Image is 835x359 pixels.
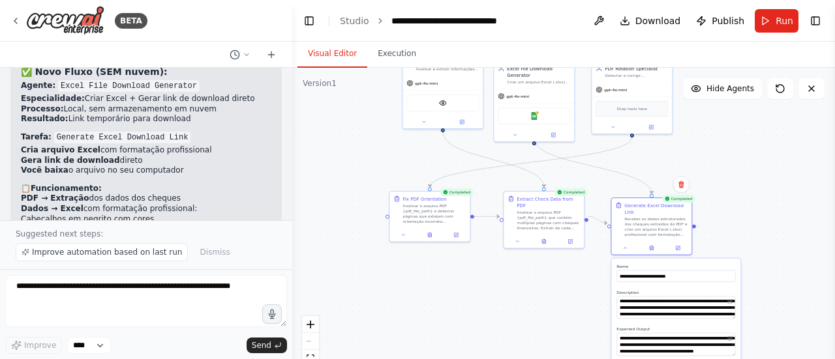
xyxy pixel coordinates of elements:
[115,13,147,29] div: BETA
[252,340,271,351] span: Send
[224,47,256,63] button: Switch to previous chat
[706,83,754,94] span: Hide Agents
[616,290,735,295] label: Description
[21,104,271,115] li: Local, sem armazenamento em nuvem
[58,80,200,92] code: Excel File Download Generator
[616,326,735,332] label: Expected Output
[440,132,547,188] g: Edge from 8668c53c-ca12-47a9-88ce-b57fc55b2bbd to 8a765d23-752f-41f2-83f7-801769cf0711
[402,195,446,202] div: Fix PDF Orientation
[726,334,734,342] button: Open in editor
[416,231,444,239] button: View output
[21,204,83,213] strong: Dados → Excel
[415,81,438,86] span: gpt-4o-mini
[300,12,318,30] button: Hide left sidebar
[21,81,55,90] strong: Agente:
[691,9,750,33] button: Publish
[440,188,474,196] div: Completed
[21,156,120,165] strong: Gera link de download
[493,61,575,142] div: Excel File Download GeneratorCriar um arquivo Excel (.xlsx) profissional com os dados dos cheques...
[635,14,681,27] span: Download
[624,216,688,237] div: Receber os dados estruturados dos cheques extraídos do PDF e criar um arquivo Excel (.xlsx) profi...
[16,229,277,239] p: Suggested next steps:
[611,197,692,255] div: CompletedGenerate Excel Download LinkReceber os dados estruturados dos cheques extraídos do PDF e...
[444,118,481,126] button: Open in side panel
[507,79,570,85] div: Criar um arquivo Excel (.xlsx) profissional com os dados dos cheques extraídos e gerar um link de...
[683,78,762,99] button: Hide Agents
[776,14,793,27] span: Run
[416,66,479,72] div: Analisar e extrair informações financeiras de cheques contidos no arquivo PDF {pdf_file_path}, id...
[262,304,282,324] button: Click to speak your automation idea
[638,244,665,252] button: View output
[26,6,104,35] img: Logo
[530,112,538,120] img: Google Sheets
[261,47,282,63] button: Start a new chat
[673,176,690,193] button: Delete node
[367,40,427,68] button: Execution
[604,87,627,93] span: gpt-4o-mini
[21,114,68,123] strong: Resultado:
[755,9,798,33] button: Run
[389,191,470,242] div: CompletedFix PDF OrientationAnalisar o arquivo PDF {pdf_file_path} e detectar páginas que estejam...
[21,94,271,104] li: Criar Excel + Gerar link de download direto
[624,202,688,215] div: Generate Excel Download Link
[21,104,64,113] strong: Processo:
[21,145,100,154] strong: Cria arquivo Excel
[427,137,635,188] g: Edge from eecf5125-03b8-4b93-b53f-26431e2088ce to 62a23890-adcd-4c37-9f70-dc2d3395cd21
[591,61,673,134] div: PDF Rotation SpecialistDetectar e corrigir automaticamente a orientação de páginas de PDF que est...
[21,165,271,176] li: o arquivo no seu computador
[617,106,647,112] span: Drop tools here
[16,243,188,261] button: Improve automation based on last run
[445,231,467,239] button: Open in side panel
[21,165,68,175] strong: Você baixa
[615,9,686,33] button: Download
[517,210,580,231] div: Analisar o arquivo PDF {pdf_file_path} que contém múltiplas páginas com cheques financeiros. Extr...
[605,73,668,78] div: Detectar e corrigir automaticamente a orientação de páginas de PDF que estejam rotacionadas incor...
[302,316,319,333] button: zoom in
[21,194,271,204] li: dos dados dos cheques
[21,184,271,194] h2: 📋
[506,94,529,99] span: gpt-4o-mini
[507,65,570,78] div: Excel File Download Generator
[402,203,466,224] div: Analisar o arquivo PDF {pdf_file_path} e detectar páginas que estejam com orientação incorreta (r...
[662,195,695,203] div: Completed
[633,123,670,131] button: Open in side panel
[303,78,337,89] div: Version 1
[340,14,534,27] nav: breadcrumb
[21,132,52,141] strong: Tarefa:
[193,243,236,261] button: Dismiss
[439,99,447,107] img: VisionTool
[531,139,655,194] g: Edge from 0b881e39-afa4-4dde-b322-d492053ae81b to 2343b2c2-b223-464f-9672-de73deb1f22d
[31,184,102,193] strong: Funcionamento:
[605,65,668,72] div: PDF Rotation Specialist
[667,244,689,252] button: Open in side panel
[21,194,89,203] strong: PDF → Extração
[474,213,500,220] g: Edge from 62a23890-adcd-4c37-9f70-dc2d3395cd21 to 8a765d23-752f-41f2-83f7-801769cf0711
[5,337,62,354] button: Improve
[21,156,271,166] li: direto
[402,54,483,129] div: Analisar e extrair informações financeiras de cheques contidos no arquivo PDF {pdf_file_path}, id...
[54,132,191,143] code: Generate Excel Download Link
[712,14,744,27] span: Publish
[21,114,271,124] li: Link temporário para download
[340,16,369,26] a: Studio
[297,40,367,68] button: Visual Editor
[21,66,168,77] strong: ✅ Novo Fluxo (SEM nuvem):
[21,94,85,103] strong: Especialidade:
[503,191,584,249] div: CompletedExtract Check Data from PDFAnalisar o arquivo PDF {pdf_file_path} que contém múltiplas p...
[554,188,588,196] div: Completed
[247,337,287,353] button: Send
[517,195,580,208] div: Extract Check Data from PDF
[200,247,230,257] span: Dismiss
[21,145,271,156] li: com formatação profissional
[616,264,735,269] label: Name
[726,298,734,306] button: Open in editor
[21,204,271,255] li: com formatação profissional:
[24,340,56,351] span: Improve
[32,247,182,257] span: Improve automation based on last run
[806,12,825,30] button: Show right sidebar
[530,238,558,246] button: View output
[535,131,572,139] button: Open in side panel
[559,238,581,246] button: Open in side panel
[21,214,271,225] li: Cabeçalhos em negrito com cores
[588,213,607,226] g: Edge from 8a765d23-752f-41f2-83f7-801769cf0711 to 2343b2c2-b223-464f-9672-de73deb1f22d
